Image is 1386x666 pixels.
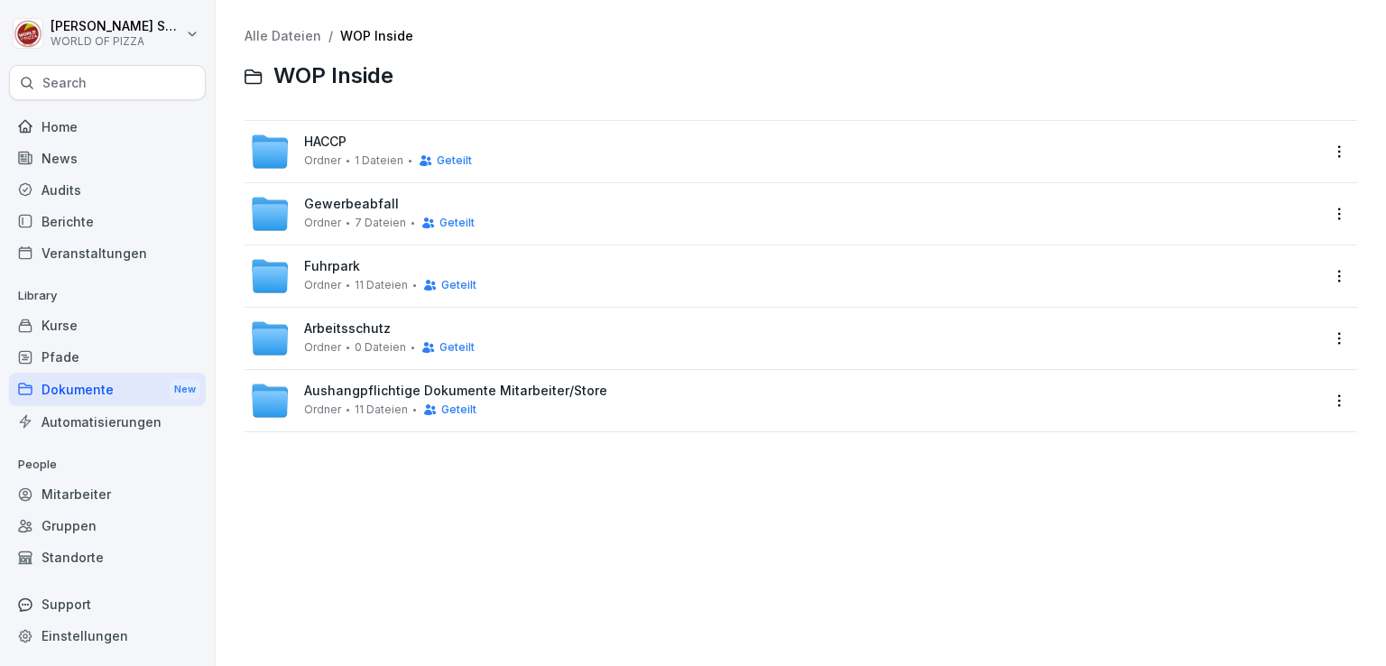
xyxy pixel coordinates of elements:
[304,403,341,416] span: Ordner
[273,63,393,89] span: WOP Inside
[170,379,200,400] div: New
[304,341,341,354] span: Ordner
[304,259,360,274] span: Fuhrpark
[9,143,206,174] a: News
[9,620,206,652] a: Einstellungen
[439,217,475,229] span: Geteilt
[9,406,206,438] a: Automatisierungen
[9,541,206,573] a: Standorte
[42,74,87,92] p: Search
[437,154,472,167] span: Geteilt
[9,450,206,479] p: People
[9,373,206,406] a: DokumenteNew
[51,35,182,48] p: WORLD OF PIZZA
[245,28,321,43] a: Alle Dateien
[441,403,476,416] span: Geteilt
[304,321,391,337] span: Arbeitsschutz
[328,29,333,44] span: /
[304,279,341,291] span: Ordner
[9,174,206,206] a: Audits
[9,282,206,310] p: Library
[304,134,346,150] span: HACCP
[250,319,1319,358] a: ArbeitsschutzOrdner0 DateienGeteilt
[9,510,206,541] a: Gruppen
[304,217,341,229] span: Ordner
[304,197,399,212] span: Gewerbeabfall
[250,256,1319,296] a: FuhrparkOrdner11 DateienGeteilt
[355,279,408,291] span: 11 Dateien
[250,381,1319,421] a: Aushangpflichtige Dokumente Mitarbeiter/StoreOrdner11 DateienGeteilt
[9,111,206,143] a: Home
[340,28,413,43] a: WOP Inside
[355,341,406,354] span: 0 Dateien
[355,217,406,229] span: 7 Dateien
[9,478,206,510] a: Mitarbeiter
[304,154,341,167] span: Ordner
[51,19,182,34] p: [PERSON_NAME] Seraphim
[355,154,403,167] span: 1 Dateien
[355,403,408,416] span: 11 Dateien
[9,310,206,341] a: Kurse
[9,588,206,620] div: Support
[9,341,206,373] a: Pfade
[304,384,607,399] span: Aushangpflichtige Dokumente Mitarbeiter/Store
[250,194,1319,234] a: GewerbeabfallOrdner7 DateienGeteilt
[9,373,206,406] div: Dokumente
[441,279,476,291] span: Geteilt
[250,132,1319,171] a: HACCPOrdner1 DateienGeteilt
[9,206,206,237] a: Berichte
[9,237,206,269] a: Veranstaltungen
[439,341,475,354] span: Geteilt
